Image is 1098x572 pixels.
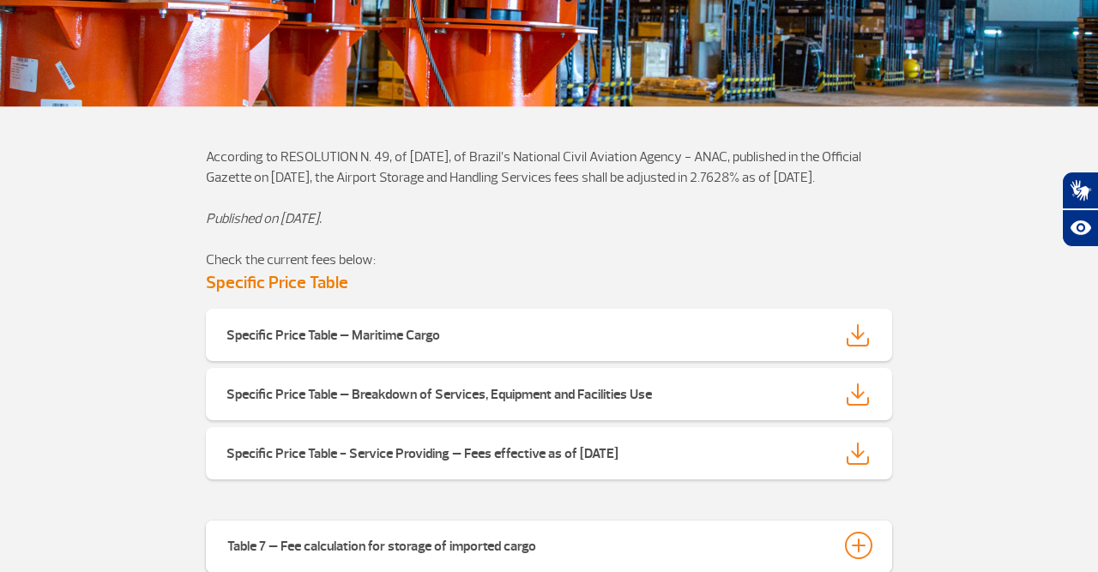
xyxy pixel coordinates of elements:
a: Specific Price Table - Service Providing – Fees effective as of [DATE] [206,427,892,479]
strong: Specific Price Table – Breakdown of Services, Equipment and Facilities Use [226,386,652,403]
div: Plugin de acessibilidade da Hand Talk. [1062,172,1098,247]
div: Table 7 – Fee calculation for storage of imported cargo [227,532,536,556]
button: Abrir tradutor de língua de sinais. [1062,172,1098,209]
button: Table 7 – Fee calculation for storage of imported cargo [226,531,872,560]
h5: Specific Price Table [206,270,892,296]
strong: Specific Price Table – Maritime Cargo [226,327,440,344]
button: Abrir recursos assistivos. [1062,209,1098,247]
strong: Specific Price Table - Service Providing – Fees effective as of [DATE] [226,445,618,462]
a: Specific Price Table – Maritime Cargo [206,309,892,361]
p: According to RESOLUTION N. 49, of [DATE], of Brazil’s National Civil Aviation Agency - ANAC, publ... [206,147,892,270]
em: Published on [DATE]. [206,210,322,227]
a: Specific Price Table – Breakdown of Services, Equipment and Facilities Use [206,368,892,420]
